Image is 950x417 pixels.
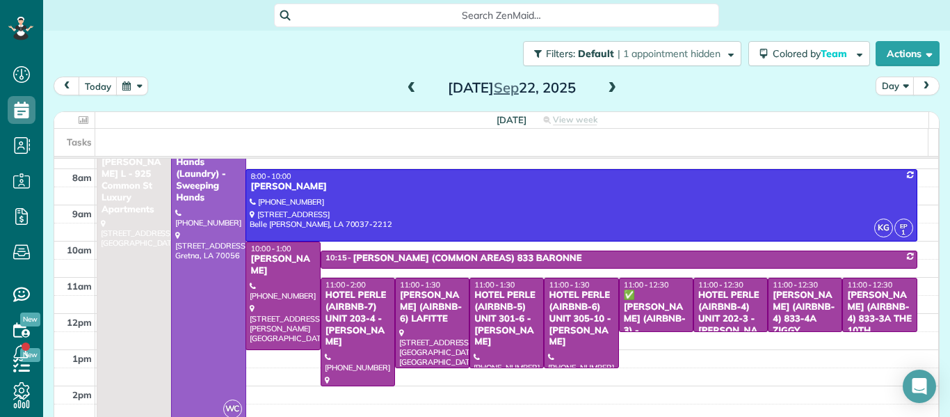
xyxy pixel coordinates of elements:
span: 1pm [72,353,92,364]
button: next [913,77,940,95]
div: HOTEL PERLE (AIRBNB-6) UNIT 305-10 - [PERSON_NAME] [548,290,614,348]
button: Filters: Default | 1 appointment hidden [523,41,741,66]
small: 1 [895,226,912,239]
div: ✅ [PERSON_NAME] (AIRBNB-3) - FLEURLICITY LLC [623,290,689,360]
span: 11:00 - 1:30 [474,280,515,290]
span: 10:00 - 1:00 [250,244,291,253]
div: Open Intercom Messenger [903,370,936,403]
div: HOTEL PERLE (AIRBNB-5) UNIT 301-6 - [PERSON_NAME] [474,290,540,348]
span: Team [821,47,849,60]
button: today [79,77,118,95]
div: 925 Common [PERSON_NAME] L - 925 Common St Luxury Apartments [101,145,167,215]
div: [PERSON_NAME] (AIRBNB-4) 833-4A ZIGGY [772,290,838,337]
span: EP [900,222,908,230]
span: Default [578,47,615,60]
div: [PERSON_NAME] (COMMON AREAS) 833 BARONNE [353,253,581,265]
a: Filters: Default | 1 appointment hidden [516,41,741,66]
span: View week [553,114,597,125]
button: Colored byTeam [748,41,870,66]
div: HOTEL PERLE (AIRBNB-7) UNIT 203-4 - [PERSON_NAME] [325,290,391,348]
span: Sep [494,79,519,96]
span: [DATE] [497,114,526,125]
span: 11:00 - 12:30 [624,280,669,290]
span: 12pm [67,317,92,328]
span: 10am [67,244,92,255]
span: 2pm [72,389,92,400]
span: 8:00 - 10:00 [250,171,291,181]
div: HOTEL PERLE (AIRBNB-4) UNIT 202-3 - [PERSON_NAME] [698,290,764,348]
span: 8am [72,172,92,183]
div: [PERSON_NAME] [250,181,912,193]
span: | 1 appointment hidden [618,47,720,60]
span: Tasks [67,136,92,148]
span: 11:00 - 1:30 [400,280,440,290]
h2: [DATE] 22, 2025 [425,80,599,95]
div: [PERSON_NAME] (AIRBNB-6) LAFITTE [399,290,465,325]
div: Sweeping Hands (Laundry) - Sweeping Hands [175,145,241,203]
span: 11:00 - 12:30 [847,280,892,290]
span: Colored by [773,47,852,60]
button: Actions [876,41,940,66]
button: prev [54,77,80,95]
span: 9am [72,208,92,219]
span: 11am [67,281,92,292]
div: [PERSON_NAME] (AIRBNB-4) 833-3A THE 10TH [MEDICAL_DATA] [846,290,912,360]
span: 11:00 - 1:30 [549,280,589,290]
span: New [20,313,40,326]
div: [PERSON_NAME] [250,253,316,277]
button: Day [876,77,915,95]
span: 11:00 - 12:30 [773,280,818,290]
span: Filters: [546,47,575,60]
span: KG [874,219,893,237]
span: 11:00 - 12:30 [698,280,743,290]
span: 11:00 - 2:00 [325,280,366,290]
